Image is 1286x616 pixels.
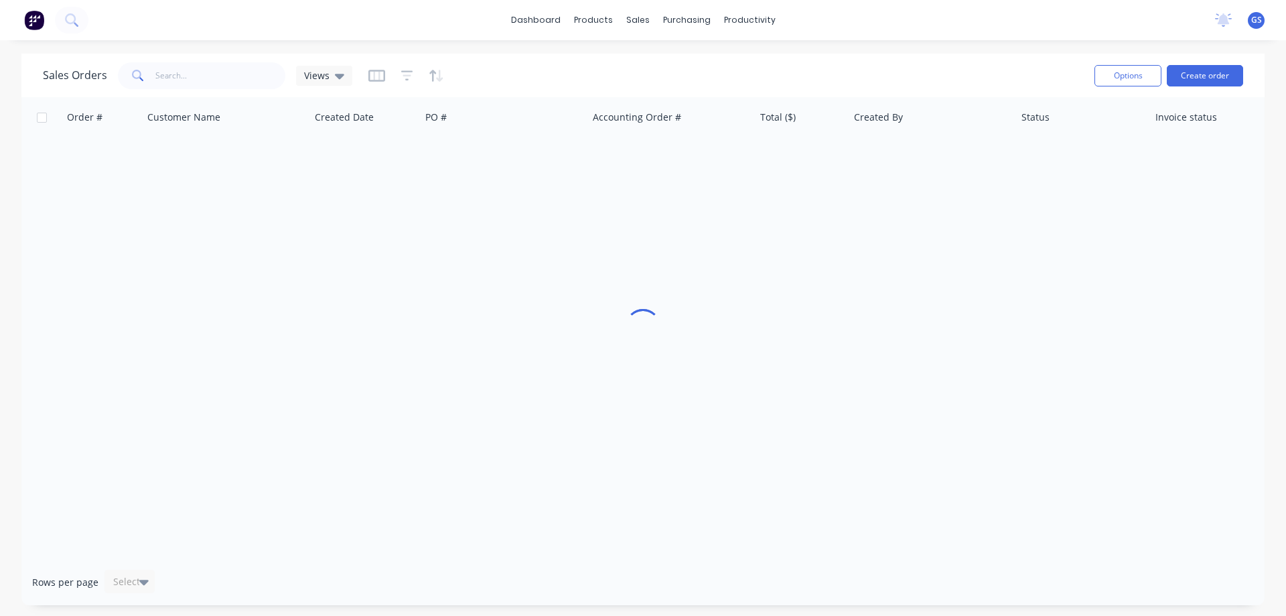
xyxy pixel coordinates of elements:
button: Options [1094,65,1161,86]
div: PO # [425,111,447,124]
a: dashboard [504,10,567,30]
input: Search... [155,62,286,89]
span: Views [304,68,330,82]
div: Total ($) [760,111,796,124]
div: sales [620,10,656,30]
div: Invoice status [1155,111,1217,124]
div: Status [1021,111,1050,124]
div: Created Date [315,111,374,124]
span: GS [1251,14,1262,26]
div: productivity [717,10,782,30]
div: Customer Name [147,111,220,124]
div: Accounting Order # [593,111,681,124]
button: Create order [1167,65,1243,86]
div: products [567,10,620,30]
img: Factory [24,10,44,30]
div: purchasing [656,10,717,30]
h1: Sales Orders [43,69,107,82]
div: Order # [67,111,102,124]
span: Rows per page [32,576,98,589]
div: Created By [854,111,903,124]
div: Select... [113,575,148,589]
